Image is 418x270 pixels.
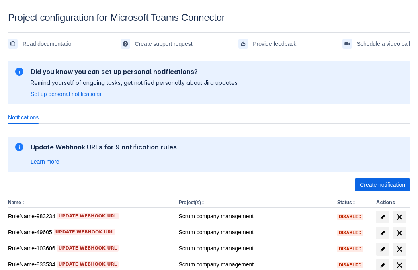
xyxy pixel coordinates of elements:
[59,245,117,252] span: Update webhook URL
[395,260,404,270] span: delete
[379,214,386,220] span: edit
[55,229,114,235] span: Update webhook URL
[178,260,331,268] div: Scrum company management
[8,260,172,268] div: RuleName-833534
[10,41,16,47] span: documentation
[122,41,129,47] span: support
[59,261,117,268] span: Update webhook URL
[14,142,24,152] span: information
[337,215,363,219] span: Disabled
[178,228,331,236] div: Scrum company management
[355,178,410,191] button: Create notification
[135,37,193,50] span: Create support request
[31,143,179,151] h2: Update Webhook URLs for 9 notification rules.
[253,37,296,50] span: Provide feedback
[357,37,410,50] span: Schedule a video call
[238,37,296,50] a: Provide feedback
[373,198,410,208] th: Actions
[337,263,363,267] span: Disabled
[395,212,404,222] span: delete
[337,247,363,251] span: Disabled
[8,200,21,205] button: Name
[31,67,239,76] h2: Did you know you can set up personal notifications?
[31,157,59,166] a: Learn more
[395,228,404,238] span: delete
[8,113,39,121] span: Notifications
[178,212,331,220] div: Scrum company management
[337,200,352,205] button: Status
[178,244,331,252] div: Scrum company management
[8,37,74,50] a: Read documentation
[31,79,239,87] p: Remind yourself of ongoing tasks, get notified personally about Jira updates.
[59,213,117,219] span: Update webhook URL
[240,41,246,47] span: feedback
[379,262,386,268] span: edit
[337,231,363,235] span: Disabled
[8,12,410,23] div: Project configuration for Microsoft Teams Connector
[31,90,101,98] a: Set up personal notifications
[121,37,193,50] a: Create support request
[8,244,172,252] div: RuleName-103606
[8,228,172,236] div: RuleName-49605
[23,37,74,50] span: Read documentation
[395,244,404,254] span: delete
[379,246,386,252] span: edit
[14,67,24,76] span: information
[360,178,405,191] span: Create notification
[342,37,410,50] a: Schedule a video call
[344,41,350,47] span: videoCall
[379,230,386,236] span: edit
[178,200,201,205] button: Project(s)
[8,212,172,220] div: RuleName-983234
